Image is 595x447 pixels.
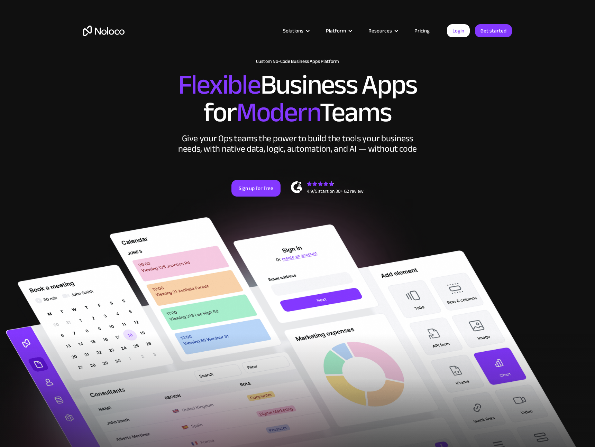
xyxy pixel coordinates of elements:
a: Pricing [406,26,438,35]
div: Platform [317,26,360,35]
a: Get started [475,24,512,37]
div: Solutions [283,26,303,35]
div: Solutions [274,26,317,35]
div: Resources [360,26,406,35]
span: Modern [236,87,320,138]
div: Resources [368,26,392,35]
div: Give your Ops teams the power to build the tools your business needs, with native data, logic, au... [176,133,419,154]
div: Platform [326,26,346,35]
a: Login [447,24,470,37]
span: Flexible [178,59,260,111]
a: home [83,26,125,36]
a: Sign up for free [231,180,281,197]
h2: Business Apps for Teams [83,71,512,126]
